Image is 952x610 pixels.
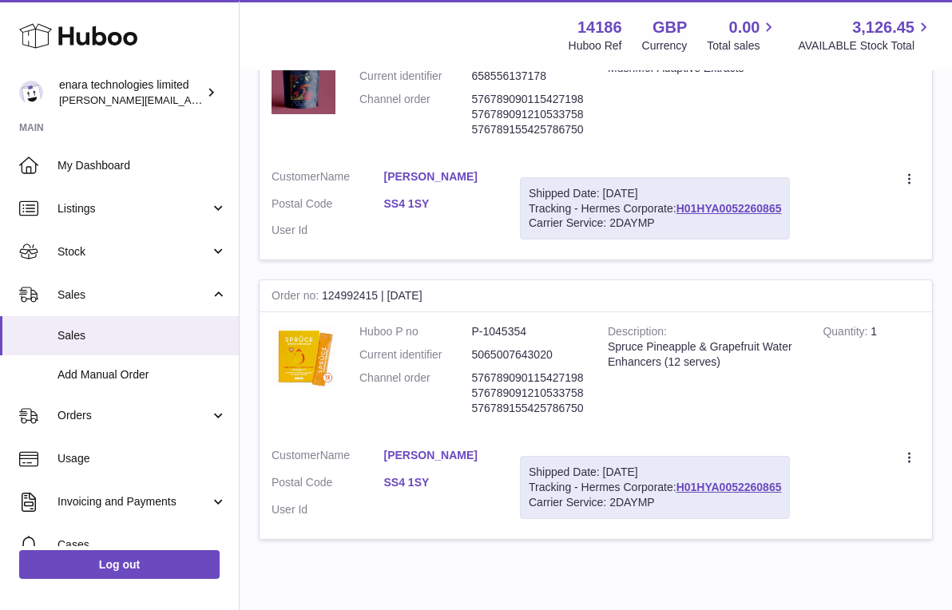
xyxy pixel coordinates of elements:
[272,170,320,183] span: Customer
[58,367,227,382] span: Add Manual Order
[577,17,622,38] strong: 14186
[472,92,585,137] dd: 576789090115427198 576789091210533758 576789155425786750
[653,17,687,38] strong: GBP
[359,92,472,137] dt: Channel order
[260,280,932,312] div: 124992415 | [DATE]
[729,17,760,38] span: 0.00
[58,494,210,509] span: Invoicing and Payments
[811,34,932,156] td: 1
[569,38,622,53] div: Huboo Ref
[272,196,384,216] dt: Postal Code
[272,502,384,517] dt: User Id
[59,93,320,106] span: [PERSON_NAME][EMAIL_ADDRESS][DOMAIN_NAME]
[359,324,472,339] dt: Huboo P no
[384,169,497,184] a: [PERSON_NAME]
[272,289,322,306] strong: Order no
[472,324,585,339] dd: P-1045354
[58,451,227,466] span: Usage
[529,216,781,231] div: Carrier Service: 2DAYMP
[472,370,585,416] dd: 576789090115427198 576789091210533758 576789155425786750
[676,202,782,215] a: H01HYA0052260865
[272,46,335,114] img: 1755179744.jpeg
[272,169,384,188] dt: Name
[58,537,227,553] span: Cases
[19,81,43,105] img: Dee@enara.co
[272,449,320,461] span: Customer
[384,475,497,490] a: SS4 1SY
[520,456,790,519] div: Tracking - Hermes Corporate:
[58,408,210,423] span: Orders
[58,201,210,216] span: Listings
[529,186,781,201] div: Shipped Date: [DATE]
[707,17,778,53] a: 0.00 Total sales
[472,347,585,362] dd: 5065007643020
[359,347,472,362] dt: Current identifier
[642,38,688,53] div: Currency
[272,448,384,467] dt: Name
[608,325,667,342] strong: Description
[59,77,203,108] div: enara technologies limited
[384,448,497,463] a: [PERSON_NAME]
[384,196,497,212] a: SS4 1SY
[798,17,933,53] a: 3,126.45 AVAILABLE Stock Total
[272,324,335,388] img: 1747668863.jpeg
[272,475,384,494] dt: Postal Code
[529,495,781,510] div: Carrier Service: 2DAYMP
[359,69,472,84] dt: Current identifier
[608,339,799,370] div: Spruce Pineapple & Grapefruit Water Enhancers (12 serves)
[58,287,210,303] span: Sales
[58,158,227,173] span: My Dashboard
[676,481,782,493] a: H01HYA0052260865
[58,328,227,343] span: Sales
[852,17,914,38] span: 3,126.45
[529,465,781,480] div: Shipped Date: [DATE]
[472,69,585,84] dd: 658556137178
[58,244,210,259] span: Stock
[272,223,384,238] dt: User Id
[823,325,871,342] strong: Quantity
[359,370,472,416] dt: Channel order
[520,177,790,240] div: Tracking - Hermes Corporate:
[798,38,933,53] span: AVAILABLE Stock Total
[707,38,778,53] span: Total sales
[19,550,220,579] a: Log out
[811,312,932,435] td: 1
